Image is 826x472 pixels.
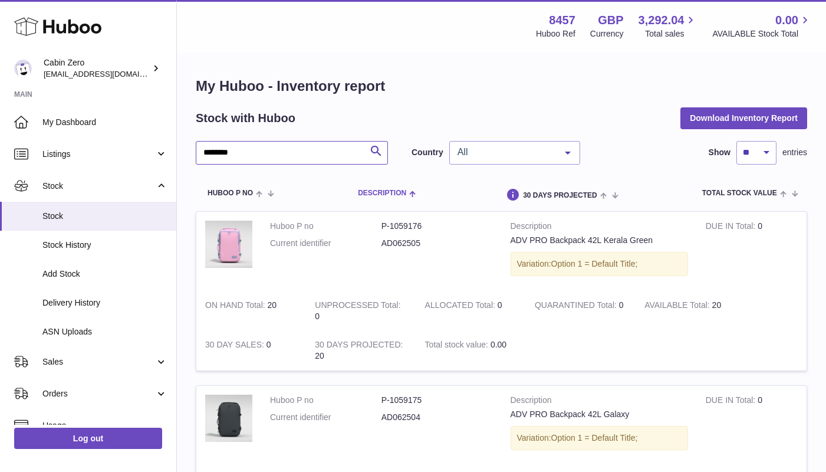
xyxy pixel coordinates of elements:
[306,291,416,331] td: 0
[315,300,400,313] strong: UNPROCESSED Total
[42,388,155,399] span: Orders
[381,395,493,406] dd: P-1059175
[412,147,443,158] label: Country
[381,238,493,249] dd: AD062505
[702,189,777,197] span: Total stock value
[208,189,253,197] span: Huboo P no
[205,340,266,352] strong: 30 DAY SALES
[712,12,812,40] a: 0.00 AVAILABLE Stock Total
[551,259,638,268] span: Option 1 = Default Title;
[196,110,295,126] h2: Stock with Huboo
[381,221,493,232] dd: P-1059176
[636,291,745,331] td: 20
[644,300,712,313] strong: AVAILABLE Total
[775,12,798,28] span: 0.00
[706,221,758,234] strong: DUE IN Total
[270,395,381,406] dt: Huboo P no
[416,291,526,331] td: 0
[196,330,306,371] td: 0
[42,420,167,431] span: Usage
[270,238,381,249] dt: Current identifier
[782,147,807,158] span: entries
[511,395,688,409] strong: Description
[712,28,812,40] span: AVAILABLE Stock Total
[645,28,697,40] span: Total sales
[205,300,268,313] strong: ON HAND Total
[680,107,807,129] button: Download Inventory Report
[270,412,381,423] dt: Current identifier
[196,291,306,331] td: 20
[42,181,155,192] span: Stock
[306,330,416,371] td: 20
[44,57,150,80] div: Cabin Zero
[590,28,624,40] div: Currency
[42,268,167,280] span: Add Stock
[14,60,32,77] img: debbychu@cabinzero.com
[639,12,698,40] a: 3,292.04 Total sales
[511,252,688,276] div: Variation:
[619,300,624,310] span: 0
[639,12,685,28] span: 3,292.04
[523,192,597,199] span: 30 DAYS PROJECTED
[511,409,688,420] div: ADV PRO Backpack 42L Galaxy
[270,221,381,232] dt: Huboo P no
[551,433,638,442] span: Option 1 = Default Title;
[42,297,167,309] span: Delivery History
[196,77,807,96] h1: My Huboo - Inventory report
[697,212,807,291] td: 0
[315,340,403,352] strong: 30 DAYS PROJECTED
[42,149,155,160] span: Listings
[42,326,167,337] span: ASN Uploads
[491,340,506,349] span: 0.00
[511,426,688,450] div: Variation:
[536,28,575,40] div: Huboo Ref
[44,69,173,78] span: [EMAIL_ADDRESS][DOMAIN_NAME]
[425,300,498,313] strong: ALLOCATED Total
[535,300,619,313] strong: QUARANTINED Total
[205,395,252,442] img: product image
[549,12,575,28] strong: 8457
[42,211,167,222] span: Stock
[425,340,491,352] strong: Total stock value
[511,221,688,235] strong: Description
[205,221,252,268] img: product image
[14,428,162,449] a: Log out
[598,12,623,28] strong: GBP
[358,189,406,197] span: Description
[706,395,758,408] strong: DUE IN Total
[455,146,556,158] span: All
[42,240,167,251] span: Stock History
[42,356,155,368] span: Sales
[709,147,730,158] label: Show
[511,235,688,246] div: ADV PRO Backpack 42L Kerala Green
[697,386,807,465] td: 0
[42,117,167,128] span: My Dashboard
[381,412,493,423] dd: AD062504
